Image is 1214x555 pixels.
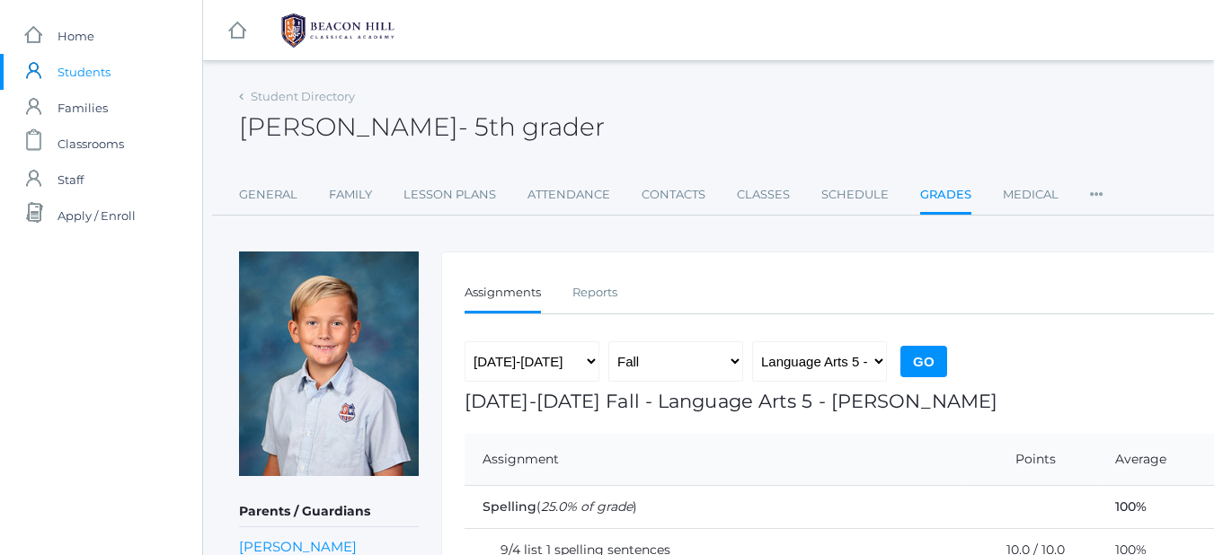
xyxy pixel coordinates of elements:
[900,346,947,377] input: Go
[961,434,1097,486] th: Points
[239,251,419,476] img: Peter Laubacher
[251,89,355,103] a: Student Directory
[527,177,610,213] a: Attendance
[58,198,136,233] span: Apply / Enroll
[239,113,605,141] h2: [PERSON_NAME]
[1003,177,1059,213] a: Medical
[58,18,94,54] span: Home
[239,497,419,527] h5: Parents / Guardians
[465,275,541,313] a: Assignments
[458,111,605,142] span: - 5th grader
[58,162,84,198] span: Staff
[329,177,372,213] a: Family
[58,90,108,126] span: Families
[58,54,111,90] span: Students
[737,177,790,213] a: Classes
[239,177,297,213] a: General
[642,177,705,213] a: Contacts
[58,126,124,162] span: Classrooms
[541,498,633,515] em: 25.0% of grade
[920,177,971,216] a: Grades
[483,498,536,515] span: Spelling
[465,434,961,486] th: Assignment
[270,8,405,53] img: BHCALogos-05-308ed15e86a5a0abce9b8dd61676a3503ac9727e845dece92d48e8588c001991.png
[403,177,496,213] a: Lesson Plans
[572,275,617,311] a: Reports
[465,485,1097,528] td: ( )
[821,177,889,213] a: Schedule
